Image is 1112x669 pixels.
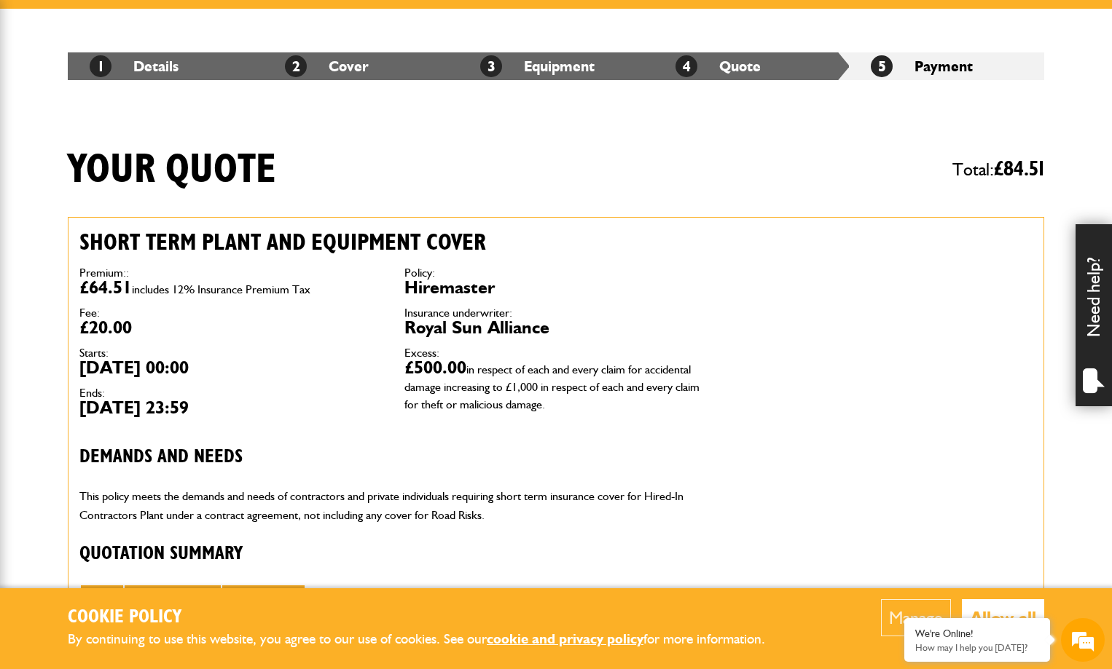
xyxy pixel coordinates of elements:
[962,599,1044,636] button: Allow all
[68,628,789,651] p: By continuing to use this website, you agree to our use of cookies. See our for more information.
[68,606,789,629] h2: Cookie Policy
[68,146,276,194] h1: Your quote
[915,642,1039,653] p: How may I help you today?
[285,55,307,77] span: 2
[19,264,266,436] textarea: Type your message and hit 'Enter'
[124,585,222,609] th: Model
[25,81,61,101] img: d_20077148190_company_1631870298795_20077148190
[404,267,708,279] dt: Policy:
[79,267,383,279] dt: Premium::
[285,58,369,75] a: 2Cover
[19,178,266,210] input: Enter your email address
[79,446,708,469] h3: Demands and needs
[79,279,383,296] dd: £64.51
[79,543,708,566] h3: Quotation Summary
[487,630,643,647] a: cookie and privacy policy
[19,221,266,253] input: Enter your phone number
[404,307,708,319] dt: Insurance underwriter:
[90,58,179,75] a: 1Details
[871,55,893,77] span: 5
[132,282,310,296] span: includes 12% Insurance Premium Tax
[404,319,708,336] dd: Royal Sun Alliance
[404,359,708,411] dd: £500.00
[480,55,502,77] span: 3
[1003,159,1044,180] span: 84.51
[79,347,383,359] dt: Starts:
[239,7,274,42] div: Minimize live chat window
[1076,224,1112,406] div: Need help?
[480,58,595,75] a: 3Equipment
[849,52,1044,80] li: Payment
[79,307,383,319] dt: Fee:
[404,279,708,296] dd: Hiremaster
[79,229,708,256] h2: Short term plant and equipment cover
[654,52,849,80] li: Quote
[76,82,245,100] div: Chat with us now
[79,387,383,399] dt: Ends:
[994,159,1044,180] span: £
[952,153,1044,186] span: Total:
[19,135,266,167] input: Enter your last name
[90,55,111,77] span: 1
[222,585,305,609] th: Serial
[915,628,1039,640] div: We're Online!
[404,363,700,411] span: in respect of each and every claim for accidental damage increasing to £1,000 in respect of each ...
[79,359,383,376] dd: [DATE] 00:00
[79,319,383,336] dd: £20.00
[881,599,951,636] button: Manage
[198,448,265,468] em: Start Chat
[80,585,124,609] th: Make
[79,399,383,416] dd: [DATE] 23:59
[404,347,708,359] dt: Excess:
[676,55,697,77] span: 4
[79,487,708,524] p: This policy meets the demands and needs of contractors and private individuals requiring short te...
